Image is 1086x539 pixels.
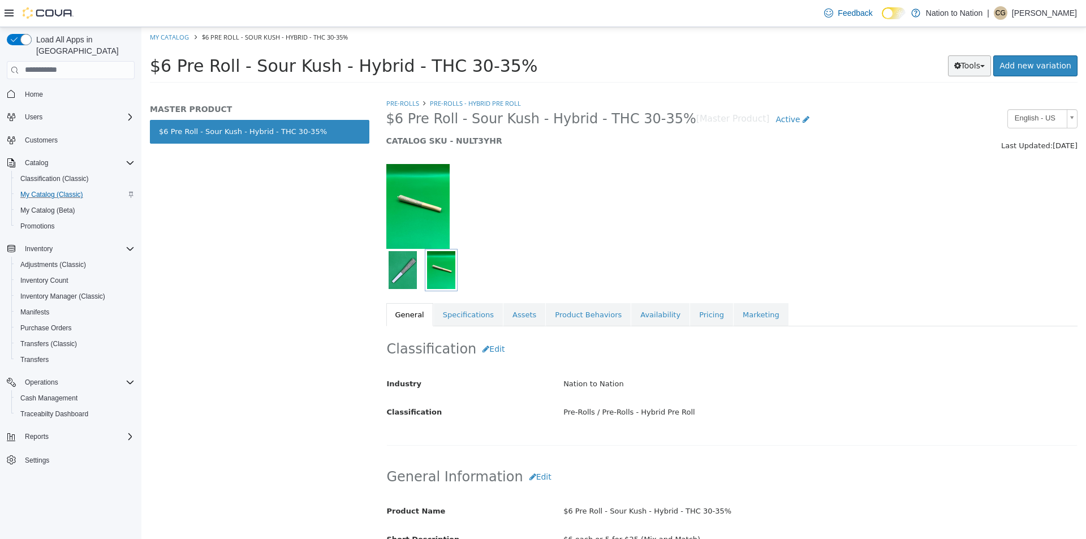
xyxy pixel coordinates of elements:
[1012,6,1077,20] p: [PERSON_NAME]
[382,439,416,460] button: Edit
[860,114,911,123] span: Last Updated:
[994,6,1007,20] div: Cam Gottfriedson
[11,390,139,406] button: Cash Management
[926,6,982,20] p: Nation to Nation
[11,218,139,234] button: Promotions
[11,336,139,352] button: Transfers (Classic)
[20,242,135,256] span: Inventory
[16,258,135,271] span: Adjustments (Classic)
[11,187,139,202] button: My Catalog (Classic)
[20,324,72,333] span: Purchase Orders
[20,133,135,147] span: Customers
[20,355,49,364] span: Transfers
[16,219,135,233] span: Promotions
[25,113,42,122] span: Users
[292,276,361,300] a: Specifications
[866,82,936,101] a: English - US
[592,276,647,300] a: Marketing
[245,381,301,389] span: Classification
[245,439,936,460] h2: General Information
[20,88,48,101] a: Home
[20,430,53,443] button: Reports
[404,276,489,300] a: Product Behaviors
[16,258,90,271] a: Adjustments (Classic)
[16,204,135,217] span: My Catalog (Beta)
[2,374,139,390] button: Operations
[16,172,135,186] span: Classification (Classic)
[8,77,228,87] h5: MASTER PRODUCT
[852,28,936,49] a: Add new variation
[16,290,135,303] span: Inventory Manager (Classic)
[20,110,135,124] span: Users
[245,72,278,80] a: Pre-Rolls
[634,88,658,97] span: Active
[16,391,135,405] span: Cash Management
[20,156,135,170] span: Catalog
[2,429,139,445] button: Reports
[11,288,139,304] button: Inventory Manager (Classic)
[245,83,555,101] span: $6 Pre Roll - Sour Kush - Hybrid - THC 30-35%
[16,407,93,421] a: Traceabilty Dashboard
[16,305,135,319] span: Manifests
[20,133,62,147] a: Customers
[2,132,139,148] button: Customers
[911,114,936,123] span: [DATE]
[555,88,628,97] small: [Master Product]
[413,475,944,494] div: $6 Pre Roll - Sour Kush - Hybrid - THC 30-35%
[16,305,54,319] a: Manifests
[20,454,54,467] a: Settings
[838,7,872,19] span: Feedback
[16,337,81,351] a: Transfers (Classic)
[20,156,53,170] button: Catalog
[25,90,43,99] span: Home
[20,190,83,199] span: My Catalog (Classic)
[8,29,396,49] span: $6 Pre Roll - Sour Kush - Hybrid - THC 30-35%
[11,202,139,218] button: My Catalog (Beta)
[245,312,936,333] h2: Classification
[8,6,48,14] a: My Catalog
[245,276,292,300] a: General
[549,276,592,300] a: Pricing
[245,352,281,361] span: Industry
[16,274,73,287] a: Inventory Count
[413,347,944,367] div: Nation to Nation
[16,321,135,335] span: Purchase Orders
[20,394,77,403] span: Cash Management
[7,81,135,498] nav: Complex example
[882,7,906,19] input: Dark Mode
[16,353,53,366] a: Transfers
[2,241,139,257] button: Inventory
[20,87,135,101] span: Home
[25,136,58,145] span: Customers
[20,376,63,389] button: Operations
[16,219,59,233] a: Promotions
[11,171,139,187] button: Classification (Classic)
[11,257,139,273] button: Adjustments (Classic)
[16,290,110,303] a: Inventory Manager (Classic)
[335,312,369,333] button: Edit
[25,378,58,387] span: Operations
[245,480,304,488] span: Product Name
[20,409,88,419] span: Traceabilty Dashboard
[20,292,105,301] span: Inventory Manager (Classic)
[25,456,49,465] span: Settings
[987,6,989,20] p: |
[413,503,944,523] div: $6 each or 5 for $25 (Mix and Match)
[2,109,139,125] button: Users
[11,320,139,336] button: Purchase Orders
[20,174,89,183] span: Classification (Classic)
[820,2,877,24] a: Feedback
[25,244,53,253] span: Inventory
[20,110,47,124] button: Users
[20,206,75,215] span: My Catalog (Beta)
[16,274,135,287] span: Inventory Count
[20,222,55,231] span: Promotions
[25,158,48,167] span: Catalog
[16,391,82,405] a: Cash Management
[23,7,74,19] img: Cova
[20,242,57,256] button: Inventory
[32,34,135,57] span: Load All Apps in [GEOGRAPHIC_DATA]
[628,82,674,103] a: Active
[11,406,139,422] button: Traceabilty Dashboard
[25,432,49,441] span: Reports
